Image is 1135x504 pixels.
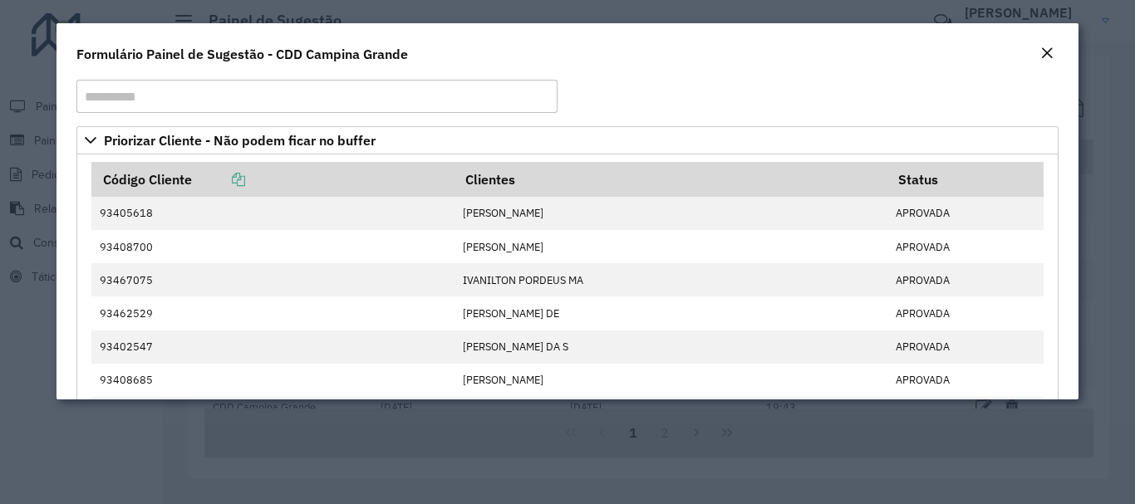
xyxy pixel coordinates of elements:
h4: Formulário Painel de Sugestão - CDD Campina Grande [76,44,408,64]
td: [PERSON_NAME] DA S [454,330,887,364]
td: 93408685 [91,364,454,397]
em: Fechar [1040,46,1054,60]
td: APROVADA [887,230,1044,263]
td: APROVADA [887,197,1044,230]
td: APROVADA [887,330,1044,364]
td: 93402547 [91,330,454,364]
td: 93411698 [91,397,454,430]
th: Status [887,162,1044,197]
td: [PERSON_NAME] [454,230,887,263]
td: 93408700 [91,230,454,263]
th: Código Cliente [91,162,454,197]
button: Close [1035,43,1059,65]
td: [PERSON_NAME] [454,197,887,230]
td: [PERSON_NAME] DE [PERSON_NAME] [454,397,887,430]
td: APROVADA [887,296,1044,330]
td: 93467075 [91,263,454,296]
td: 93405618 [91,197,454,230]
a: Copiar [192,171,245,188]
td: [PERSON_NAME] DE [454,296,887,330]
td: APROVADA [887,263,1044,296]
td: 93462529 [91,296,454,330]
td: APROVADA [887,364,1044,397]
td: IVANILTON PORDEUS MA [454,263,887,296]
td: APROVADA [887,397,1044,430]
th: Clientes [454,162,887,197]
a: Priorizar Cliente - Não podem ficar no buffer [76,126,1058,154]
span: Priorizar Cliente - Não podem ficar no buffer [104,134,376,147]
td: [PERSON_NAME] [454,364,887,397]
